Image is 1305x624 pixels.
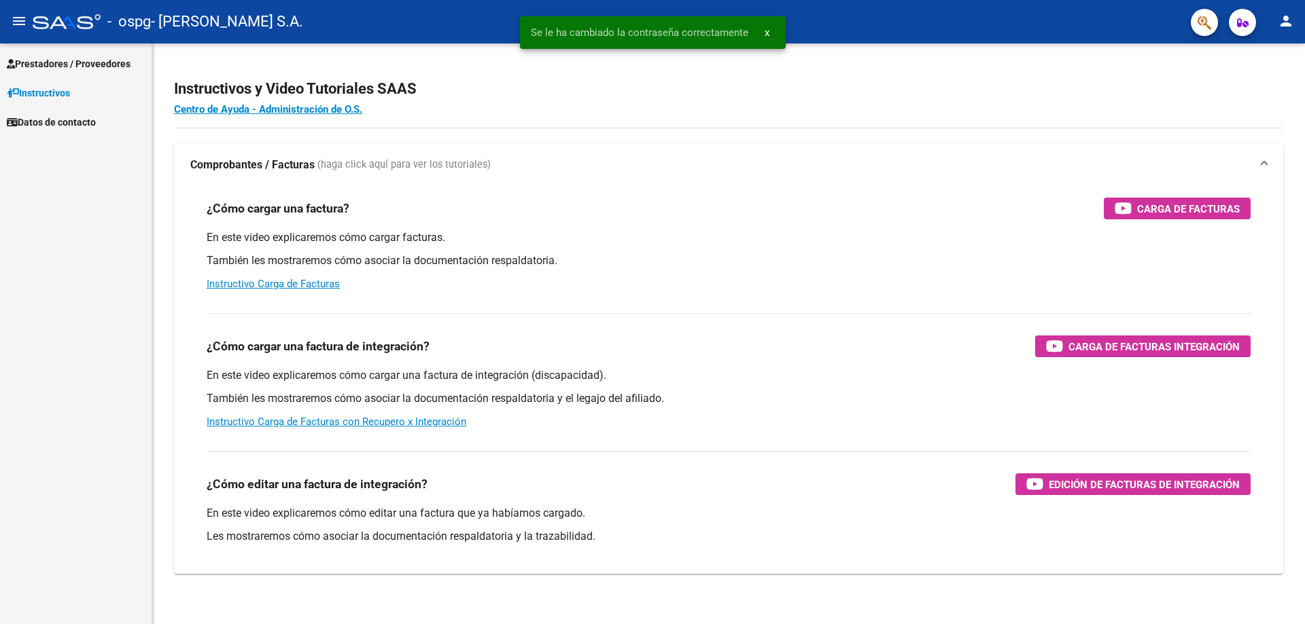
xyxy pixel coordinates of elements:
[207,337,430,356] h3: ¿Cómo cargar una factura de integración?
[7,86,70,100] span: Instructivos
[1049,476,1240,493] span: Edición de Facturas de integración
[207,199,349,218] h3: ¿Cómo cargar una factura?
[1015,473,1251,495] button: Edición de Facturas de integración
[207,368,1251,383] p: En este video explicaremos cómo cargar una factura de integración (discapacidad).
[190,158,315,172] strong: Comprobantes / Facturas
[11,13,27,29] mat-icon: menu
[207,253,1251,268] p: También les mostraremos cómo asociar la documentación respaldatoria.
[207,278,340,290] a: Instructivo Carga de Facturas
[174,103,362,115] a: Centro de Ayuda - Administración de O.S.
[1035,335,1251,357] button: Carga de Facturas Integración
[7,56,130,71] span: Prestadores / Proveedores
[207,391,1251,406] p: También les mostraremos cómo asociar la documentación respaldatoria y el legajo del afiliado.
[174,76,1283,102] h2: Instructivos y Video Tutoriales SAAS
[207,529,1251,544] p: Les mostraremos cómo asociar la documentación respaldatoria y la trazabilidad.
[151,7,303,37] span: - [PERSON_NAME] S.A.
[765,26,769,39] span: x
[1278,13,1294,29] mat-icon: person
[1068,338,1240,355] span: Carga de Facturas Integración
[174,187,1283,574] div: Comprobantes / Facturas (haga click aquí para ver los tutoriales)
[1259,578,1291,610] iframe: Intercom live chat
[107,7,151,37] span: - ospg
[207,475,428,494] h3: ¿Cómo editar una factura de integración?
[207,416,466,428] a: Instructivo Carga de Facturas con Recupero x Integración
[174,143,1283,187] mat-expansion-panel-header: Comprobantes / Facturas (haga click aquí para ver los tutoriales)
[207,506,1251,521] p: En este video explicaremos cómo editar una factura que ya habíamos cargado.
[1104,198,1251,219] button: Carga de Facturas
[1137,200,1240,217] span: Carga de Facturas
[317,158,491,172] span: (haga click aquí para ver los tutoriales)
[531,26,748,39] span: Se le ha cambiado la contraseña correctamente
[207,230,1251,245] p: En este video explicaremos cómo cargar facturas.
[754,20,780,45] button: x
[7,115,96,130] span: Datos de contacto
